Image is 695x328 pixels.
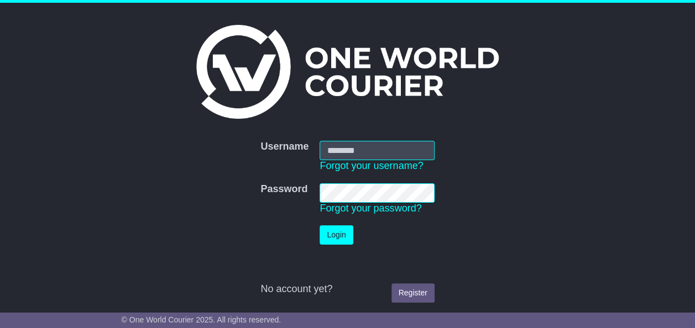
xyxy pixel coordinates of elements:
div: No account yet? [260,283,434,295]
span: © One World Courier 2025. All rights reserved. [122,315,281,324]
button: Login [320,225,353,245]
a: Register [391,283,435,303]
label: Username [260,141,309,153]
label: Password [260,183,307,195]
a: Forgot your password? [320,203,421,214]
a: Forgot your username? [320,160,423,171]
img: One World [196,25,498,119]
